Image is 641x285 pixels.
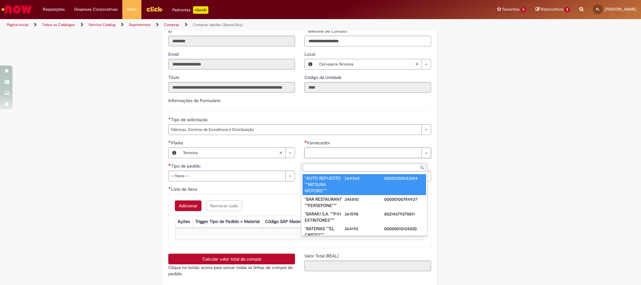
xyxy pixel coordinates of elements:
div: 00000010124020 [384,225,424,232]
div: "BATERIAS ""EL CRISTO""" [305,225,344,238]
div: 361598 [344,211,384,217]
div: 364192 [344,225,384,232]
div: 346810 [344,196,384,202]
div: "BARAKI S.A. ""P111 EXTINTORES""" [305,211,344,223]
div: 00000100744937 [384,196,424,202]
ul: Fornecedor [301,173,427,236]
div: "BAR RESTAURANT ""PERSEFONE""" [305,196,344,209]
div: 00214679270011 [384,211,424,217]
div: 364360 [344,175,384,181]
div: 00003202653014 [384,175,424,181]
div: "AUTO REPUESTO ""MITSUBA MOTORS""" [305,175,344,194]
